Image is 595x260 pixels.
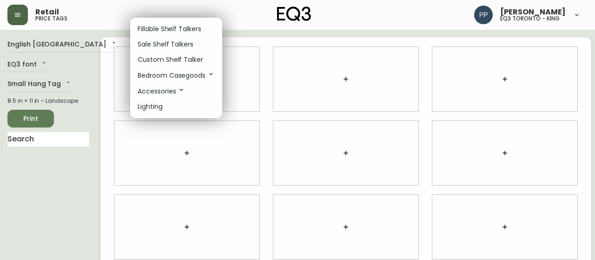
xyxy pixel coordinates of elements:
[28,38,128,64] textarea: [PERSON_NAME] 2PC SECTIONAL
[138,40,193,49] p: Sale Shelf Talkers
[138,86,185,96] p: Accessories
[28,68,128,93] textarea: *INCLUDES HEADREST AS SHOWN IN [GEOGRAPHIC_DATA] NATURAL
[138,55,203,65] p: Custom Shelf Talker
[138,102,163,112] p: Lighting
[138,24,201,34] p: Fillable Shelf Talkers
[138,70,215,80] p: Bedroom Casegoods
